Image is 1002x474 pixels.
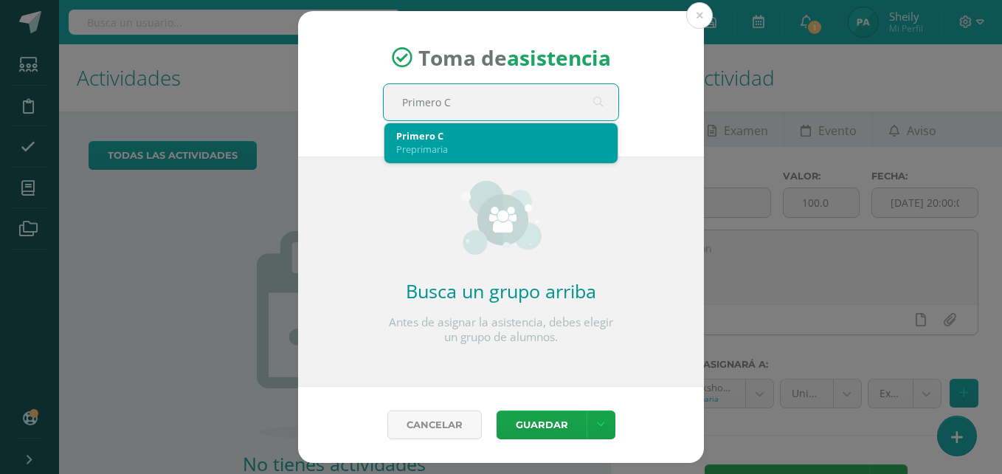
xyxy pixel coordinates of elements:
button: Guardar [497,411,587,439]
img: groups_small.png [461,181,542,255]
p: Antes de asignar la asistencia, debes elegir un grupo de alumnos. [383,315,619,345]
div: Preprimaria [396,142,606,156]
a: Cancelar [387,411,482,439]
span: Toma de [418,44,611,72]
h2: Busca un grupo arriba [383,278,619,303]
strong: asistencia [507,44,611,72]
button: Close (Esc) [686,2,713,29]
input: Busca un grado o sección aquí... [384,84,618,120]
div: Primero C [396,129,606,142]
